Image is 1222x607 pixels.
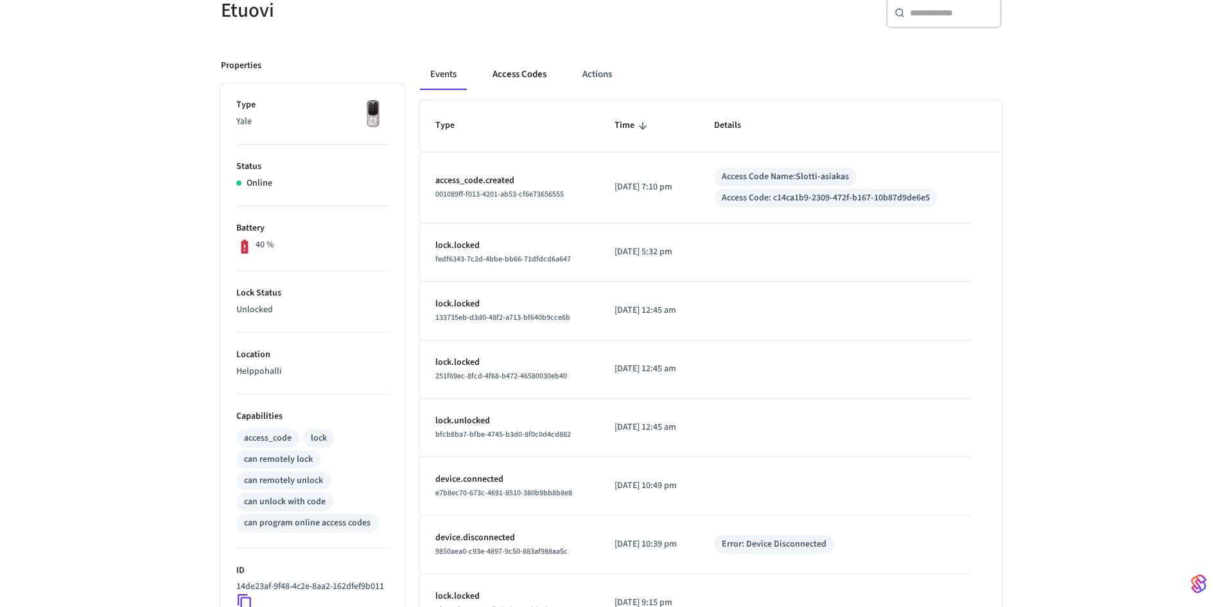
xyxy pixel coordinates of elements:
div: access_code [244,432,292,445]
p: [DATE] 10:49 pm [615,479,683,493]
span: Type [435,116,471,136]
p: Online [247,177,272,190]
span: 133735eb-d3d0-48f2-a713-bf640b9cce6b [435,312,570,323]
div: Error: Device Disconnected [722,538,826,551]
p: Yale [236,115,389,128]
p: Status [236,160,389,173]
p: device.connected [435,473,584,486]
p: [DATE] 7:10 pm [615,180,683,194]
div: Access Code Name: Slotti-asiakas [722,170,849,184]
p: lock.locked [435,590,584,603]
p: 40 % [256,238,274,252]
p: lock.locked [435,239,584,252]
div: can remotely unlock [244,474,323,488]
p: Lock Status [236,286,389,300]
p: Capabilities [236,410,389,423]
img: Yale Assure Touchscreen Wifi Smart Lock, Satin Nickel, Front [357,98,389,130]
p: [DATE] 10:39 pm [615,538,683,551]
img: SeamLogoGradient.69752ec5.svg [1191,574,1207,594]
span: Time [615,116,651,136]
span: 251f69ec-8fcd-4f68-b472-46580030eb40 [435,371,567,382]
p: Type [236,98,389,112]
p: Helppohalli [236,365,389,378]
div: can unlock with code [244,495,326,509]
p: Properties [221,59,261,73]
p: lock.unlocked [435,414,584,428]
button: Actions [572,59,622,90]
span: bfcb8ba7-bfbe-4745-b3d0-8f0c0d4cd882 [435,429,571,440]
p: [DATE] 12:45 am [615,421,683,434]
p: Unlocked [236,303,389,317]
p: lock.locked [435,297,584,311]
p: [DATE] 12:45 am [615,362,683,376]
div: lock [311,432,327,445]
div: can program online access codes [244,516,371,530]
span: fedf6343-7c2d-4bbe-bb66-71dfdcd6a647 [435,254,571,265]
button: Access Codes [482,59,557,90]
p: access_code.created [435,174,584,188]
div: Access Code: c14ca1b9-2309-472f-b167-10b87d9de6e5 [722,191,930,205]
p: Location [236,348,389,362]
p: 14de23af-9f48-4c2e-8aa2-162dfef9b011 [236,580,384,594]
span: e7b8ec70-673c-4691-8510-380b9bb8b8e8 [435,488,572,498]
p: lock.locked [435,356,584,369]
span: 001089ff-f013-4201-ab53-cf6e73656555 [435,189,564,200]
div: can remotely lock [244,453,313,466]
p: ID [236,564,389,577]
span: 9850aea0-c93e-4897-9c50-883af988aa5c [435,546,568,557]
p: [DATE] 5:32 pm [615,245,683,259]
p: [DATE] 12:45 am [615,304,683,317]
span: Details [714,116,758,136]
p: device.disconnected [435,531,584,545]
p: Battery [236,222,389,235]
div: ant example [420,59,1002,90]
button: Events [420,59,467,90]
